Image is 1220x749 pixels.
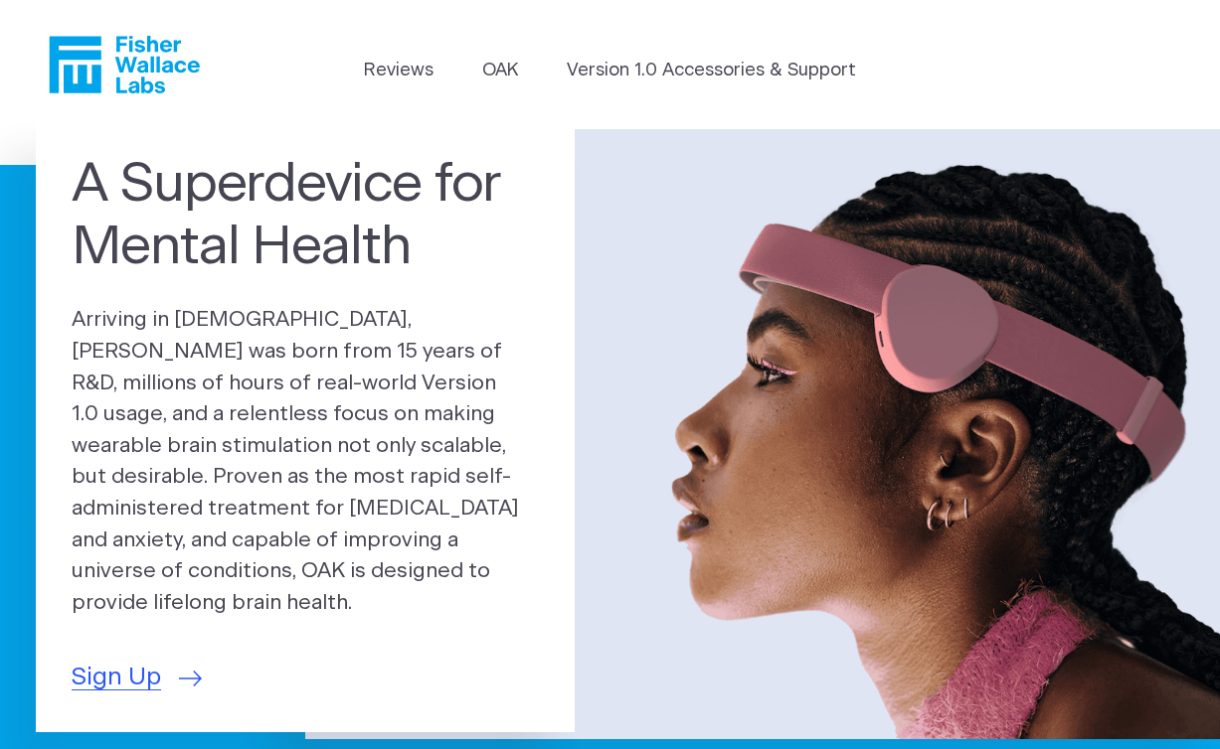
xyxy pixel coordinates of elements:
[482,58,518,84] a: OAK
[72,153,539,278] h1: A Superdevice for Mental Health
[567,58,856,84] a: Version 1.0 Accessories & Support
[364,58,434,84] a: Reviews
[72,660,161,696] span: Sign Up
[72,304,539,618] p: Arriving in [DEMOGRAPHIC_DATA], [PERSON_NAME] was born from 15 years of R&D, millions of hours of...
[49,36,200,93] a: Fisher Wallace
[72,660,202,696] a: Sign Up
